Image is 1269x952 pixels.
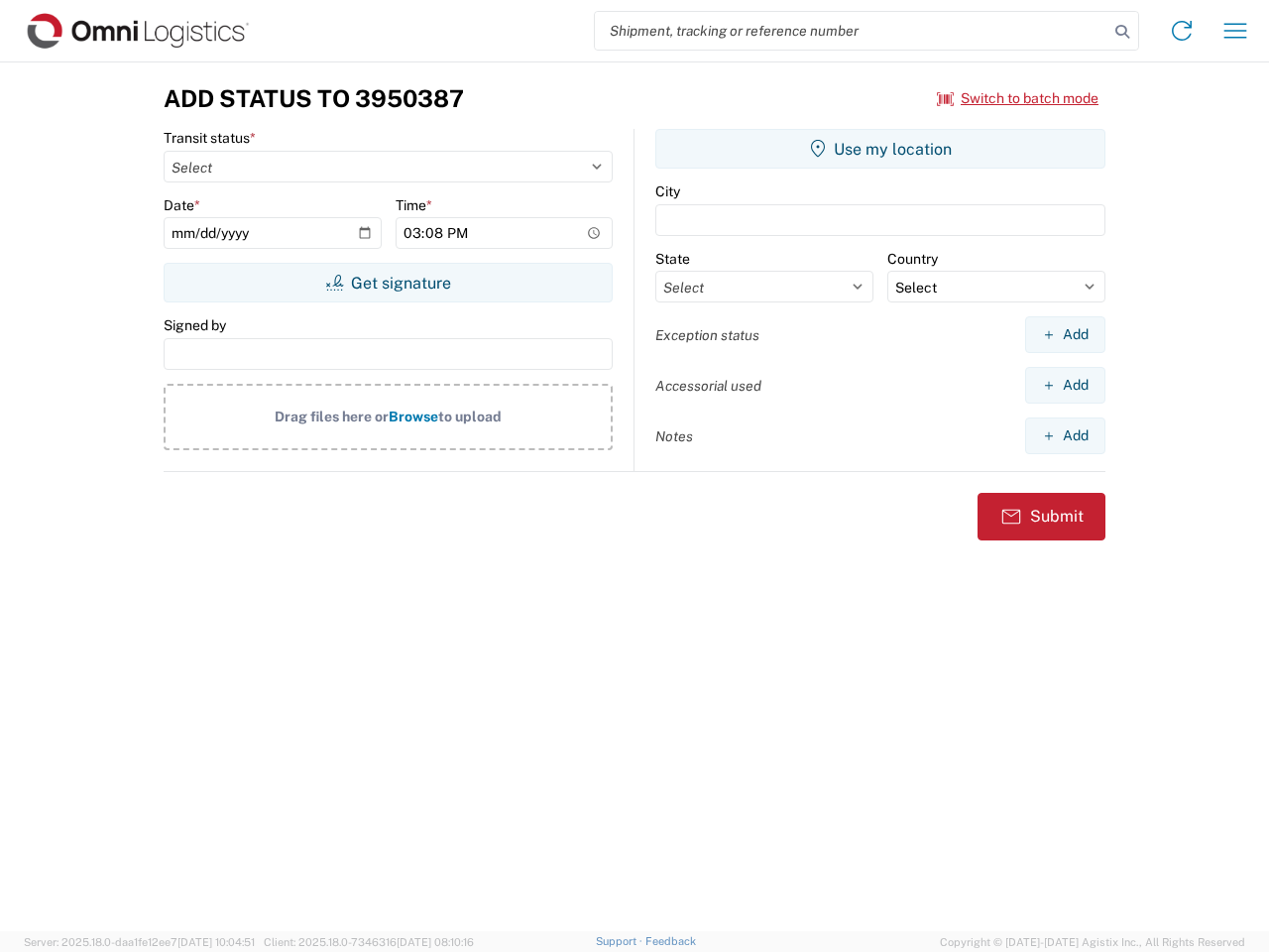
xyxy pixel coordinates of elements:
[397,936,474,948] span: [DATE] 08:10:16
[596,935,645,947] a: Support
[275,409,389,424] span: Drag files here or
[655,250,690,268] label: State
[24,936,255,948] span: Server: 2025.18.0-daa1fe12ee7
[937,82,1098,115] button: Switch to batch mode
[389,409,438,424] span: Browse
[655,129,1105,169] button: Use my location
[164,316,226,334] label: Signed by
[655,377,761,395] label: Accessorial used
[164,129,256,147] label: Transit status
[645,935,696,947] a: Feedback
[164,263,613,302] button: Get signature
[396,196,432,214] label: Time
[595,12,1108,50] input: Shipment, tracking or reference number
[978,493,1105,540] button: Submit
[1025,417,1105,454] button: Add
[940,933,1245,951] span: Copyright © [DATE]-[DATE] Agistix Inc., All Rights Reserved
[655,427,693,445] label: Notes
[164,84,464,113] h3: Add Status to 3950387
[164,196,200,214] label: Date
[1025,367,1105,404] button: Add
[655,326,759,344] label: Exception status
[177,936,255,948] span: [DATE] 10:04:51
[438,409,502,424] span: to upload
[655,182,680,200] label: City
[1025,316,1105,353] button: Add
[887,250,938,268] label: Country
[264,936,474,948] span: Client: 2025.18.0-7346316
